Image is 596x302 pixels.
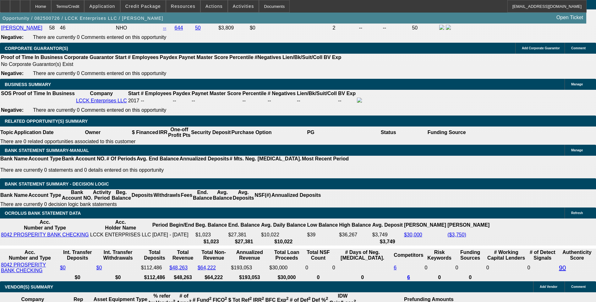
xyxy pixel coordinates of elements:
b: Negative: [1,35,24,40]
th: $64,222 [197,274,230,281]
b: # Negatives [268,91,296,96]
a: 90 [559,264,566,271]
th: 0 [424,274,455,281]
th: Annualized Deposits [179,156,229,162]
img: linkedin-icon.png [446,25,451,30]
td: $112,486 [141,262,169,274]
button: Actions [201,0,227,12]
button: Activities [228,0,259,12]
th: Period Begin/End [152,219,194,231]
th: Int. Transfer Withdrawals [96,249,140,261]
sup: 2 [286,296,288,301]
td: 0 [424,262,455,274]
th: $193,053 [231,274,268,281]
span: BANK STATEMENT SUMMARY-MANUAL [5,148,89,153]
td: $0 [249,24,332,31]
th: SOS [1,90,12,97]
th: Proof of Time In Business [13,90,75,97]
th: $0 [60,274,96,281]
th: Owner [54,127,132,138]
th: Competitors [393,249,424,261]
span: -- [141,98,144,103]
span: Credit Package [125,4,161,9]
b: # Employees [141,91,172,96]
td: -- [383,24,411,31]
th: End. Balance [228,219,260,231]
span: 0 [486,265,489,270]
b: Paydex [160,55,178,60]
th: Low Balance [307,219,338,231]
span: Application [89,4,115,9]
div: -- [192,98,241,104]
b: Percentile [242,91,266,96]
a: $30,000 [404,232,422,237]
sup: 2 [308,296,310,301]
span: Resources [171,4,195,9]
a: LCCK Enterprises LLC [76,98,127,103]
b: BV Exp [324,55,341,60]
span: Comment [571,285,586,289]
p: There are currently 0 statements and 0 details entered on this opportunity [0,167,349,173]
th: $0 [96,274,140,281]
b: Lien/Bk/Suit/Coll [297,91,337,96]
th: Account Type [28,189,62,201]
b: Prefunding Amounts [404,297,454,302]
a: $0 [60,265,66,270]
th: 0 [455,274,485,281]
th: $10,022 [261,239,306,245]
th: Annualized Deposits [271,189,321,201]
button: Resources [166,0,200,12]
a: 50 [195,25,201,30]
td: -- [172,97,191,104]
th: PG [272,127,349,138]
th: $48,263 [169,274,197,281]
span: VENDOR(S) SUMMARY [5,284,53,289]
a: 6 [407,275,410,280]
td: $3,809 [218,24,249,31]
span: Opportunity / 082500726 / LCCK Enterprises LLC / [PERSON_NAME] [3,16,163,21]
th: Acc. Number and Type [1,249,59,261]
td: $30,000 [269,262,304,274]
sup: 2 [326,296,328,301]
th: IRR [158,127,168,138]
span: There are currently 0 Comments entered on this opportunity [33,107,166,113]
th: Deposits [131,189,153,201]
span: Refresh [571,211,583,215]
th: Funding Source [427,127,466,138]
th: # Mts. Neg. [MEDICAL_DATA]. [229,156,302,162]
th: Beg. Balance [111,189,131,201]
td: 46 [60,24,115,31]
span: CORPORATE GUARANTOR(S) [5,46,68,51]
span: Comment [571,46,586,50]
span: Actions [205,4,223,9]
td: -- [359,24,382,31]
td: $39 [307,232,338,238]
th: Total Revenue [169,249,197,261]
th: [PERSON_NAME] [447,219,490,231]
td: 0 [305,262,331,274]
th: Acc. Number and Type [1,219,89,231]
th: # Days of Neg. [MEDICAL_DATA]. [332,249,393,261]
a: [PERSON_NAME] [1,25,42,30]
td: $27,381 [228,232,260,238]
sup: 2 [225,296,227,301]
td: [DATE] - [DATE] [152,232,194,238]
th: Avg. Deposits [232,189,254,201]
a: -- [163,25,167,30]
span: Add Vendor [540,285,557,289]
div: -- [268,98,296,104]
td: $3,749 [372,232,403,238]
th: Beg. Balance [195,219,227,231]
th: # Working Capital Lenders [486,249,527,261]
span: BUSINESS SUMMARY [5,82,51,87]
b: Start [128,91,139,96]
span: Manage [571,83,583,86]
button: Credit Package [121,0,166,12]
th: Purchase Option [231,127,272,138]
a: 644 [175,25,183,30]
th: Acc. Holder Name [90,219,151,231]
span: OCROLUS BANK STATEMENT DATA [5,211,81,216]
td: LCCK ENTERPRISES LLC [90,232,151,238]
b: Paynet Master Score [179,55,228,60]
th: Avg. Balance [212,189,232,201]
